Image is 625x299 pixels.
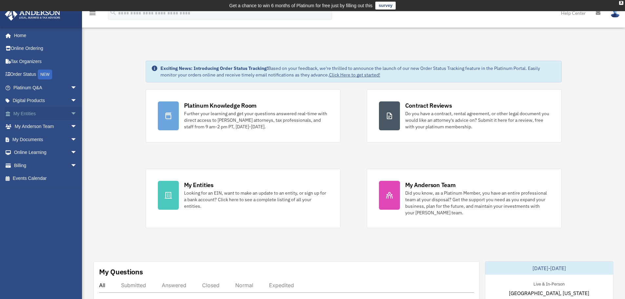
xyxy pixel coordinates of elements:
span: arrow_drop_down [71,81,84,95]
div: Looking for an EIN, want to make an update to an entity, or sign up for a bank account? Click her... [184,190,328,209]
img: User Pic [610,8,620,18]
a: Platinum Q&Aarrow_drop_down [5,81,87,94]
div: Normal [235,282,253,288]
strong: Exciting News: Introducing Order Status Tracking! [160,65,268,71]
div: Get a chance to win 6 months of Platinum for free just by filling out this [229,2,373,10]
a: My Entitiesarrow_drop_down [5,107,87,120]
span: arrow_drop_down [71,120,84,134]
div: Live & In-Person [528,280,570,287]
a: Online Ordering [5,42,87,55]
div: Based on your feedback, we're thrilled to announce the launch of our new Order Status Tracking fe... [160,65,556,78]
a: My Anderson Teamarrow_drop_down [5,120,87,133]
a: My Anderson Team Did you know, as a Platinum Member, you have an entire professional team at your... [367,169,562,228]
a: survey [375,2,396,10]
div: Do you have a contract, rental agreement, or other legal document you would like an attorney's ad... [405,110,550,130]
div: Answered [162,282,186,288]
div: Contract Reviews [405,101,452,110]
span: arrow_drop_down [71,159,84,172]
div: All [99,282,105,288]
div: close [619,1,623,5]
a: Online Learningarrow_drop_down [5,146,87,159]
a: Tax Organizers [5,55,87,68]
span: arrow_drop_down [71,94,84,108]
a: Home [5,29,84,42]
i: menu [89,9,96,17]
a: Billingarrow_drop_down [5,159,87,172]
a: Platinum Knowledge Room Further your learning and get your questions answered real-time with dire... [146,89,341,142]
div: Platinum Knowledge Room [184,101,257,110]
div: My Anderson Team [405,181,456,189]
a: Events Calendar [5,172,87,185]
div: Further your learning and get your questions answered real-time with direct access to [PERSON_NAM... [184,110,328,130]
a: Order StatusNEW [5,68,87,81]
span: arrow_drop_down [71,133,84,146]
div: Did you know, as a Platinum Member, you have an entire professional team at your disposal? Get th... [405,190,550,216]
div: [DATE]-[DATE] [485,262,613,275]
div: Expedited [269,282,294,288]
a: My Documentsarrow_drop_down [5,133,87,146]
a: Contract Reviews Do you have a contract, rental agreement, or other legal document you would like... [367,89,562,142]
a: Click Here to get started! [329,72,380,78]
a: Digital Productsarrow_drop_down [5,94,87,107]
div: NEW [38,70,52,79]
a: My Entities Looking for an EIN, want to make an update to an entity, or sign up for a bank accoun... [146,169,341,228]
a: menu [89,11,96,17]
img: Anderson Advisors Platinum Portal [3,8,62,21]
div: My Entities [184,181,214,189]
div: Submitted [121,282,146,288]
span: [GEOGRAPHIC_DATA], [US_STATE] [509,289,589,297]
div: Closed [202,282,219,288]
i: search [110,9,117,16]
span: arrow_drop_down [71,107,84,120]
div: My Questions [99,267,143,277]
span: arrow_drop_down [71,146,84,160]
